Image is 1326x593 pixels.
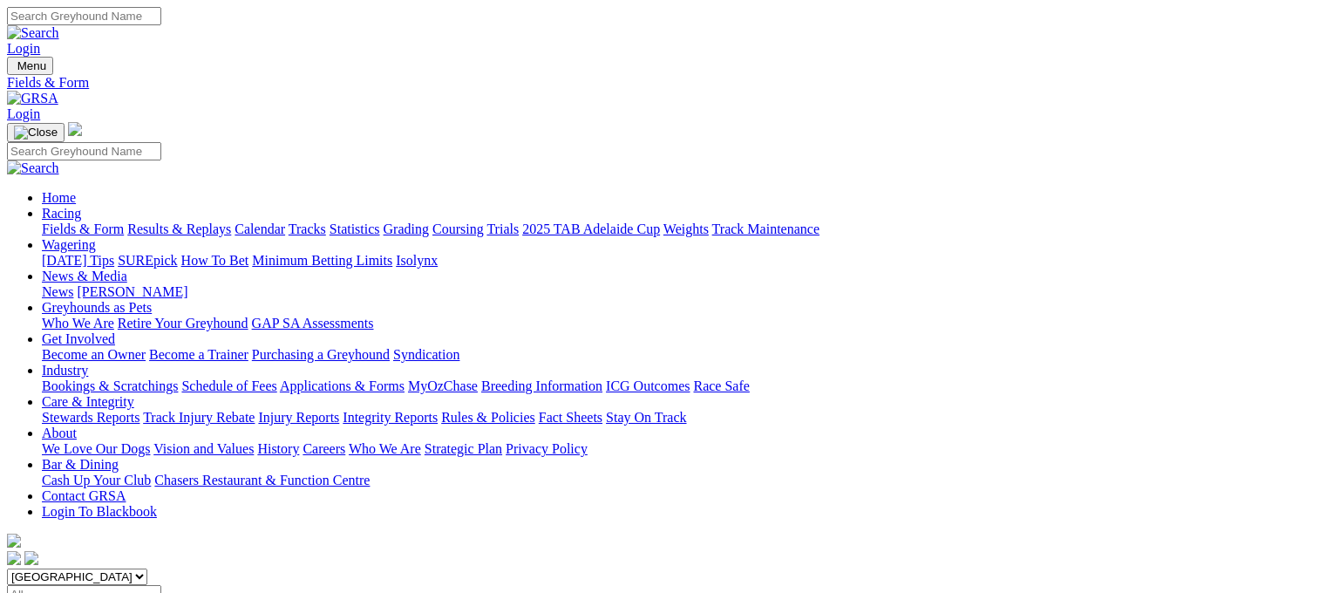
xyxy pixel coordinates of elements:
[7,7,161,25] input: Search
[441,410,535,425] a: Rules & Policies
[349,441,421,456] a: Who We Are
[154,473,370,487] a: Chasers Restaurant & Function Centre
[42,253,1319,269] div: Wagering
[42,441,1319,457] div: About
[42,331,115,346] a: Get Involved
[606,410,686,425] a: Stay On Track
[384,222,429,236] a: Grading
[7,534,21,548] img: logo-grsa-white.png
[7,551,21,565] img: facebook.svg
[258,410,339,425] a: Injury Reports
[42,316,114,331] a: Who We Are
[7,41,40,56] a: Login
[42,284,73,299] a: News
[118,253,177,268] a: SUREpick
[42,394,134,409] a: Care & Integrity
[425,441,502,456] a: Strategic Plan
[42,347,1319,363] div: Get Involved
[42,300,152,315] a: Greyhounds as Pets
[77,284,187,299] a: [PERSON_NAME]
[693,378,749,393] a: Race Safe
[181,253,249,268] a: How To Bet
[289,222,326,236] a: Tracks
[42,457,119,472] a: Bar & Dining
[252,347,390,362] a: Purchasing a Greyhound
[606,378,690,393] a: ICG Outcomes
[42,206,81,221] a: Racing
[663,222,709,236] a: Weights
[539,410,602,425] a: Fact Sheets
[7,123,65,142] button: Toggle navigation
[393,347,459,362] a: Syndication
[42,347,146,362] a: Become an Owner
[42,378,1319,394] div: Industry
[712,222,819,236] a: Track Maintenance
[149,347,248,362] a: Become a Trainer
[42,488,126,503] a: Contact GRSA
[118,316,248,331] a: Retire Your Greyhound
[506,441,588,456] a: Privacy Policy
[42,410,1319,426] div: Care & Integrity
[42,253,114,268] a: [DATE] Tips
[7,160,59,176] img: Search
[7,57,53,75] button: Toggle navigation
[330,222,380,236] a: Statistics
[408,378,478,393] a: MyOzChase
[42,378,178,393] a: Bookings & Scratchings
[68,122,82,136] img: logo-grsa-white.png
[42,473,1319,488] div: Bar & Dining
[343,410,438,425] a: Integrity Reports
[396,253,438,268] a: Isolynx
[181,378,276,393] a: Schedule of Fees
[7,25,59,41] img: Search
[7,91,58,106] img: GRSA
[280,378,405,393] a: Applications & Forms
[42,441,150,456] a: We Love Our Dogs
[127,222,231,236] a: Results & Replays
[42,190,76,205] a: Home
[432,222,484,236] a: Coursing
[42,222,1319,237] div: Racing
[14,126,58,140] img: Close
[143,410,255,425] a: Track Injury Rebate
[153,441,254,456] a: Vision and Values
[42,410,139,425] a: Stewards Reports
[303,441,345,456] a: Careers
[42,269,127,283] a: News & Media
[42,237,96,252] a: Wagering
[235,222,285,236] a: Calendar
[7,142,161,160] input: Search
[7,106,40,121] a: Login
[42,426,77,440] a: About
[42,222,124,236] a: Fields & Form
[7,75,1319,91] a: Fields & Form
[17,59,46,72] span: Menu
[486,222,519,236] a: Trials
[24,551,38,565] img: twitter.svg
[42,473,151,487] a: Cash Up Your Club
[522,222,660,236] a: 2025 TAB Adelaide Cup
[481,378,602,393] a: Breeding Information
[42,504,157,519] a: Login To Blackbook
[42,284,1319,300] div: News & Media
[42,363,88,378] a: Industry
[252,253,392,268] a: Minimum Betting Limits
[257,441,299,456] a: History
[42,316,1319,331] div: Greyhounds as Pets
[252,316,374,331] a: GAP SA Assessments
